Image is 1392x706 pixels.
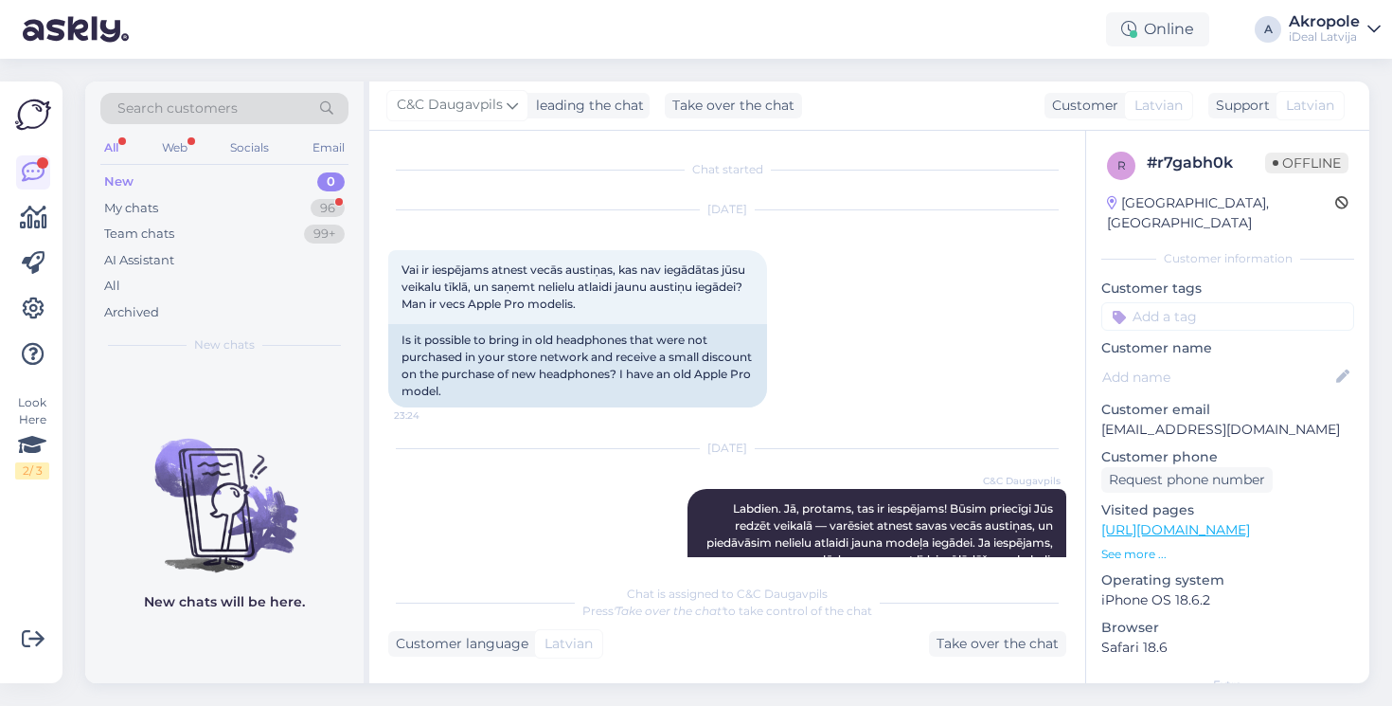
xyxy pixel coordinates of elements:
[1101,420,1354,440] p: [EMAIL_ADDRESS][DOMAIN_NAME]
[1101,570,1354,590] p: Operating system
[1101,500,1354,520] p: Visited pages
[1289,14,1360,29] div: Akropole
[1101,618,1354,638] p: Browser
[104,277,120,296] div: All
[1289,14,1381,45] a: AkropoleiDeal Latvija
[317,172,345,191] div: 0
[1106,12,1209,46] div: Online
[1101,447,1354,467] p: Customer phone
[1101,467,1273,493] div: Request phone number
[15,462,49,480] div: 2 / 3
[104,225,174,244] div: Team chats
[388,440,1066,457] div: [DATE]
[117,99,238,118] span: Search customers
[1101,338,1354,358] p: Customer name
[226,136,273,160] div: Socials
[15,97,51,133] img: Askly Logo
[706,501,1056,567] span: Labdien. Jā, protams, tas ir iespējams! Būsim priecīgi Jūs redzēt veikalā — varēsiet atnest savas...
[665,93,802,118] div: Take over the chat
[388,324,767,407] div: Is it possible to bring in old headphones that were not purchased in your store network and recei...
[104,199,158,218] div: My chats
[983,474,1061,488] span: C&C Daugavpils
[144,592,305,612] p: New chats will be here.
[1101,521,1250,538] a: [URL][DOMAIN_NAME]
[158,136,191,160] div: Web
[1101,279,1354,299] p: Customer tags
[1117,158,1126,172] span: r
[1286,96,1334,116] span: Latvian
[311,199,345,218] div: 96
[194,336,255,353] span: New chats
[309,136,348,160] div: Email
[582,604,872,618] span: Press to take control of the chat
[1147,152,1265,174] div: # r7gabh0k
[1101,400,1354,420] p: Customer email
[1289,29,1360,45] div: iDeal Latvija
[1107,193,1335,233] div: [GEOGRAPHIC_DATA], [GEOGRAPHIC_DATA]
[544,634,593,654] span: Latvian
[397,95,503,116] span: C&C Daugavpils
[388,634,528,654] div: Customer language
[1265,153,1348,173] span: Offline
[388,161,1066,178] div: Chat started
[304,225,345,244] div: 99+
[1255,16,1281,43] div: A
[104,172,134,191] div: New
[614,604,723,618] i: 'Take over the chat'
[1102,367,1332,388] input: Add name
[1101,590,1354,610] p: iPhone OS 18.6.2
[1101,302,1354,331] input: Add a tag
[85,405,364,575] img: No chats
[627,587,828,601] span: Chat is assigned to C&C Daugavpils
[1044,96,1118,116] div: Customer
[402,262,748,311] span: Vai ir iespējams atnest vecās austiņas, kas nav iegādātas jūsu veikalu tīklā, un saņemt nelielu a...
[1208,96,1270,116] div: Support
[100,136,122,160] div: All
[528,96,644,116] div: leading the chat
[104,303,159,322] div: Archived
[1134,96,1183,116] span: Latvian
[15,394,49,480] div: Look Here
[1101,546,1354,563] p: See more ...
[104,251,174,270] div: AI Assistant
[394,408,465,423] span: 23:24
[929,631,1066,657] div: Take over the chat
[1101,677,1354,694] div: Extra
[1101,250,1354,267] div: Customer information
[1101,638,1354,658] p: Safari 18.6
[388,201,1066,218] div: [DATE]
